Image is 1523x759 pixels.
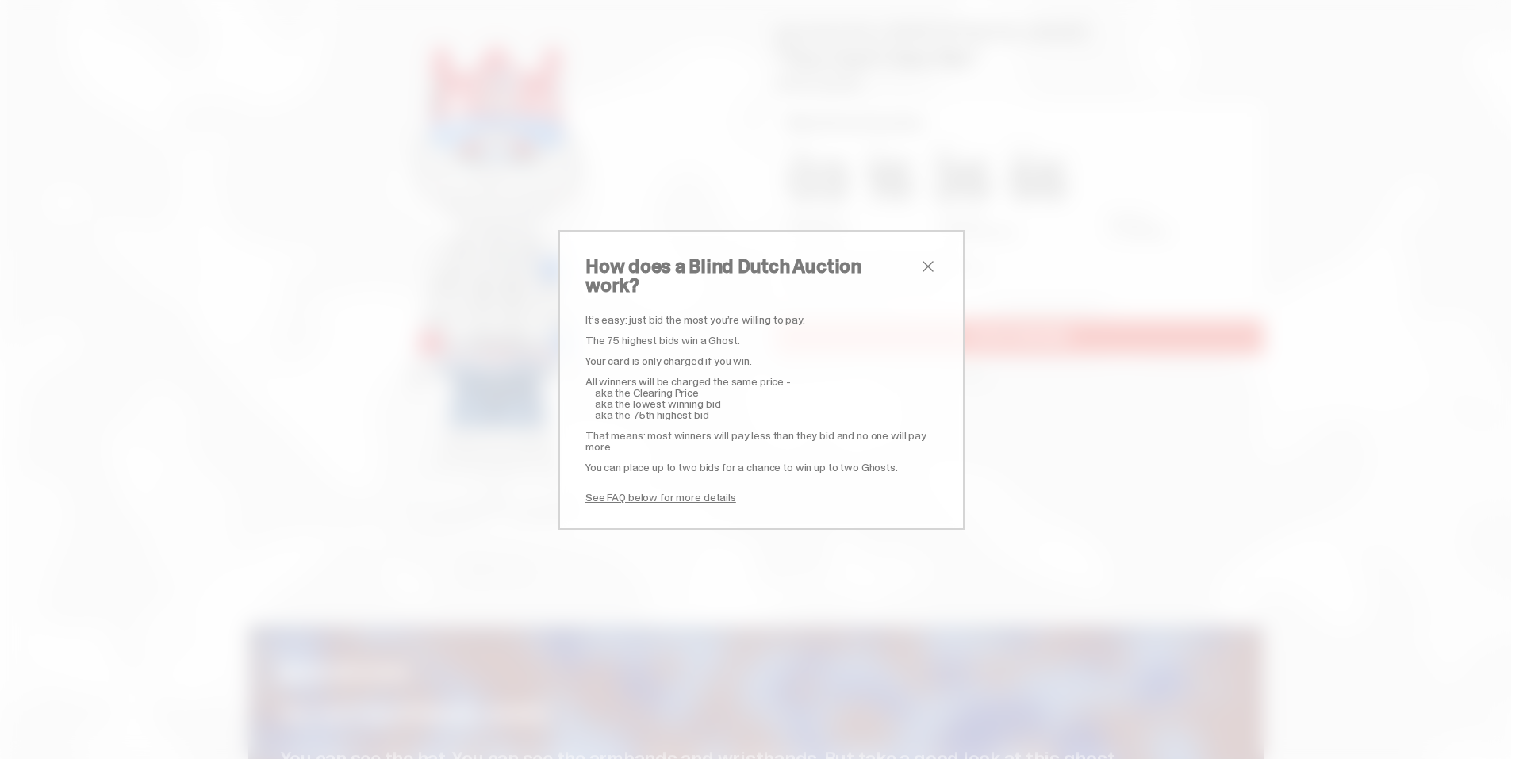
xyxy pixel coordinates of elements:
span: aka the 75th highest bid [595,408,709,422]
p: It’s easy: just bid the most you’re willing to pay. [585,314,938,325]
button: close [919,257,938,276]
span: aka the lowest winning bid [595,397,720,411]
p: You can place up to two bids for a chance to win up to two Ghosts. [585,462,938,473]
p: All winners will be charged the same price - [585,376,938,387]
p: The 75 highest bids win a Ghost. [585,335,938,346]
h2: How does a Blind Dutch Auction work? [585,257,919,295]
a: See FAQ below for more details [585,490,736,504]
span: aka the Clearing Price [595,385,699,400]
p: That means: most winners will pay less than they bid and no one will pay more. [585,430,938,452]
p: Your card is only charged if you win. [585,355,938,366]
